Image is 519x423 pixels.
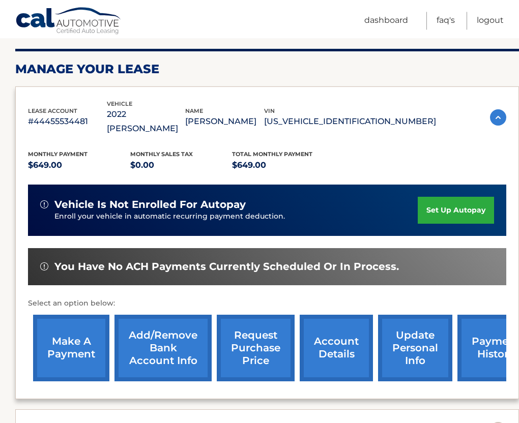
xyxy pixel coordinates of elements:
[300,315,373,381] a: account details
[54,211,418,222] p: Enroll your vehicle in automatic recurring payment deduction.
[490,109,506,126] img: accordion-active.svg
[477,12,504,29] a: Logout
[378,315,452,381] a: update personal info
[40,200,48,208] img: alert-white.svg
[264,107,275,114] span: vin
[437,12,455,29] a: FAQ's
[15,62,519,77] h2: Manage Your Lease
[28,107,77,114] span: lease account
[107,100,132,107] span: vehicle
[54,260,399,273] span: You have no ACH payments currently scheduled or in process.
[130,158,233,172] p: $0.00
[264,114,436,129] p: [US_VEHICLE_IDENTIFICATION_NUMBER]
[114,315,212,381] a: Add/Remove bank account info
[185,114,264,129] p: [PERSON_NAME]
[28,114,107,129] p: #44455534481
[232,150,312,158] span: Total Monthly Payment
[28,297,506,310] p: Select an option below:
[28,150,88,158] span: Monthly Payment
[54,198,246,211] span: vehicle is not enrolled for autopay
[33,315,109,381] a: make a payment
[107,107,186,136] p: 2022 [PERSON_NAME]
[28,158,130,172] p: $649.00
[418,197,494,224] a: set up autopay
[130,150,193,158] span: Monthly sales Tax
[364,12,408,29] a: Dashboard
[185,107,203,114] span: name
[217,315,295,381] a: request purchase price
[15,7,122,36] a: Cal Automotive
[232,158,334,172] p: $649.00
[40,262,48,270] img: alert-white.svg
